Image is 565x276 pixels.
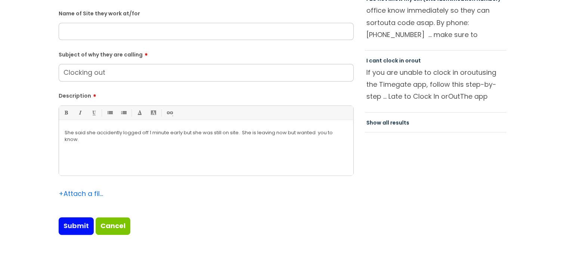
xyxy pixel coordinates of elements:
[135,108,144,117] a: Font Color
[380,18,391,27] span: out
[75,108,84,117] a: Italic (Ctrl-I)
[59,49,354,58] label: Subject of why they are calling
[105,108,114,117] a: • Unordered List (Ctrl-Shift-7)
[119,108,128,117] a: 1. Ordered List (Ctrl-Shift-8)
[448,92,460,101] span: Out
[366,119,409,126] a: Show all results
[411,57,421,64] span: out
[165,108,174,117] a: Link
[467,68,478,77] span: out
[59,217,94,234] input: Submit
[65,129,348,143] p: She said she accidently logged off 1 minute early but she was still on site. She is leaving now b...
[59,90,354,99] label: Description
[89,108,98,117] a: Underline(Ctrl-U)
[366,57,421,64] a: I cant clock in orout
[96,217,130,234] a: Cancel
[59,188,103,200] div: Attach a file
[149,108,158,117] a: Back Color
[61,108,71,117] a: Bold (Ctrl-B)
[59,9,354,17] label: Name of Site they work at/for
[366,67,505,102] p: If you are unable to clock in or using the Timegate app, follow this step-by-step ... Late to Clo...
[366,4,505,40] p: office know immediately so they can sort a code asap. By phone: [PHONE_NUMBER] ... make sure to c...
